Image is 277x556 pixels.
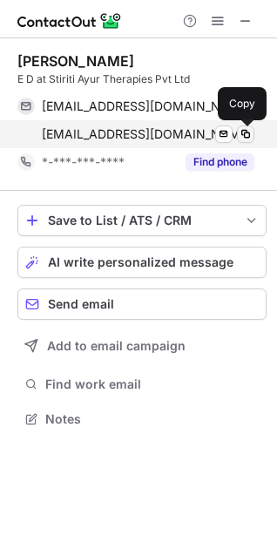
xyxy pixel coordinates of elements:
[45,411,260,427] span: Notes
[17,205,267,236] button: save-profile-one-click
[17,71,267,87] div: E D at Stiriti Ayur Therapies Pvt Ltd
[17,288,267,320] button: Send email
[48,214,236,227] div: Save to List / ATS / CRM
[17,10,122,31] img: ContactOut v5.3.10
[47,339,186,353] span: Add to email campaign
[186,153,254,171] button: Reveal Button
[17,247,267,278] button: AI write personalized message
[17,407,267,431] button: Notes
[48,255,233,269] span: AI write personalized message
[17,52,134,70] div: [PERSON_NAME]
[45,376,260,392] span: Find work email
[48,297,114,311] span: Send email
[42,126,252,142] span: [EMAIL_ADDRESS][DOMAIN_NAME]
[42,98,241,114] span: [EMAIL_ADDRESS][DOMAIN_NAME]
[17,330,267,362] button: Add to email campaign
[17,372,267,397] button: Find work email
